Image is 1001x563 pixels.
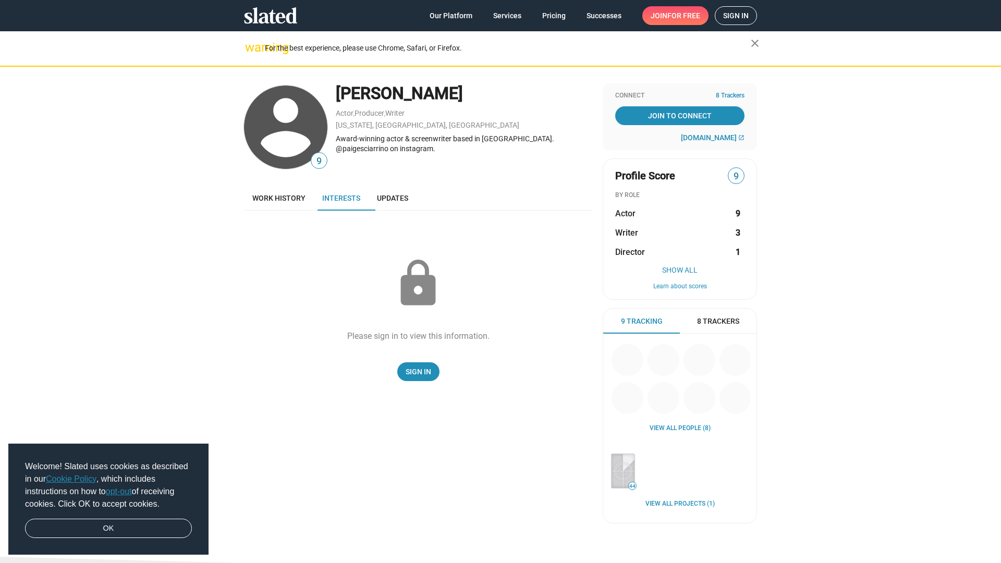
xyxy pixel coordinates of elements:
[25,519,192,538] a: dismiss cookie message
[715,6,757,25] a: Sign in
[8,444,209,555] div: cookieconsent
[697,316,739,326] span: 8 Trackers
[245,41,258,54] mat-icon: warning
[615,208,636,219] span: Actor
[534,6,574,25] a: Pricing
[25,460,192,510] span: Welcome! Slated uses cookies as described in our , which includes instructions on how to of recei...
[642,6,709,25] a: Joinfor free
[615,106,744,125] a: Join To Connect
[681,133,744,142] a: [DOMAIN_NAME]
[406,362,431,381] span: Sign In
[716,92,744,100] span: 8 Trackers
[615,92,744,100] div: Connect
[651,6,700,25] span: Join
[311,154,327,168] span: 9
[392,258,444,310] mat-icon: lock
[629,483,636,489] span: 44
[336,109,353,117] a: Actor
[384,111,385,117] span: ,
[587,6,621,25] span: Successes
[46,474,96,483] a: Cookie Policy
[615,227,638,238] span: Writer
[106,487,132,496] a: opt-out
[397,362,440,381] a: Sign In
[728,169,744,183] span: 9
[645,500,715,508] a: View all Projects (1)
[493,6,521,25] span: Services
[355,109,384,117] a: Producer
[738,134,744,141] mat-icon: open_in_new
[265,41,751,55] div: For the best experience, please use Chrome, Safari, or Firefox.
[336,82,592,105] div: [PERSON_NAME]
[578,6,630,25] a: Successes
[377,194,408,202] span: Updates
[617,106,742,125] span: Join To Connect
[615,266,744,274] button: Show All
[353,111,355,117] span: ,
[336,121,519,129] a: [US_STATE], [GEOGRAPHIC_DATA], [GEOGRAPHIC_DATA]
[681,133,737,142] span: [DOMAIN_NAME]
[314,186,369,211] a: Interests
[322,194,360,202] span: Interests
[615,191,744,200] div: BY ROLE
[736,247,740,258] strong: 1
[252,194,306,202] span: Work history
[615,283,744,291] button: Learn about scores
[621,316,663,326] span: 9 Tracking
[736,208,740,219] strong: 9
[749,37,761,50] mat-icon: close
[667,6,700,25] span: for free
[736,227,740,238] strong: 3
[430,6,472,25] span: Our Platform
[723,7,749,25] span: Sign in
[347,331,490,341] div: Please sign in to view this information.
[650,424,711,433] a: View all People (8)
[542,6,566,25] span: Pricing
[369,186,417,211] a: Updates
[244,186,314,211] a: Work history
[385,109,405,117] a: Writer
[615,247,645,258] span: Director
[485,6,530,25] a: Services
[336,134,592,153] div: Award-winning actor & screenwriter based in [GEOGRAPHIC_DATA]. @paigesciarrino on instagram.
[421,6,481,25] a: Our Platform
[615,169,675,183] span: Profile Score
